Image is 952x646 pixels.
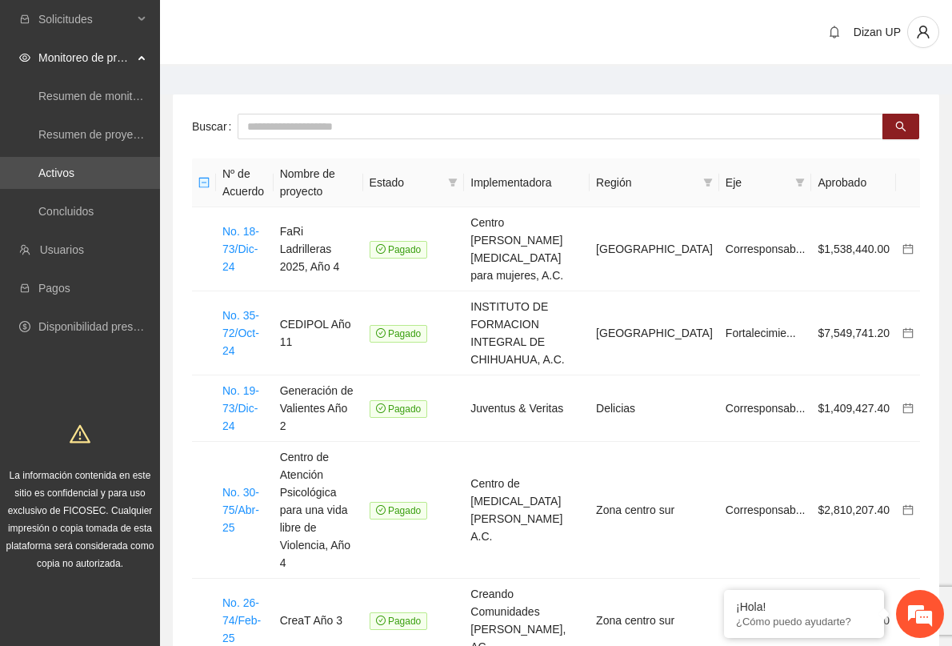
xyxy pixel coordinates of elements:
[902,504,914,516] a: calendar
[38,128,210,141] a: Resumen de proyectos aprobados
[38,205,94,218] a: Concluidos
[703,178,713,187] span: filter
[726,504,806,516] span: Corresponsab...
[882,114,919,139] button: search
[590,442,719,579] td: Zona centro sur
[736,600,872,613] div: ¡Hola!
[811,442,896,579] td: $2,810,207.40
[370,502,428,520] span: Pagado
[448,178,458,187] span: filter
[811,207,896,291] td: $1,538,440.00
[370,325,428,343] span: Pagado
[38,282,70,295] a: Pagos
[274,158,363,207] th: Nombre de proyecto
[895,121,906,134] span: search
[464,291,590,375] td: INSTITUTO DE FORMACION INTEGRAL DE CHIHUAHUA, A.C.
[19,52,30,63] span: eye
[700,171,716,195] span: filter
[370,241,428,259] span: Pagado
[38,167,74,179] a: Activos
[726,402,806,415] span: Corresponsab...
[811,158,896,207] th: Aprobado
[38,320,175,333] a: Disponibilidad presupuestal
[376,403,386,413] span: check-circle
[822,26,846,38] span: bell
[38,3,133,35] span: Solicitudes
[222,309,259,357] a: No. 35-72/Oct-24
[370,612,428,630] span: Pagado
[198,177,210,188] span: minus-square
[376,244,386,254] span: check-circle
[902,243,914,255] span: calendar
[902,402,914,415] a: calendar
[40,243,84,256] a: Usuarios
[854,26,901,38] span: Dizan UP
[222,225,259,273] a: No. 18-73/Dic-24
[216,158,274,207] th: Nº de Acuerdo
[464,442,590,579] td: Centro de [MEDICAL_DATA] [PERSON_NAME] A.C.
[464,207,590,291] td: Centro [PERSON_NAME] [MEDICAL_DATA] para mujeres, A.C.
[192,114,238,139] label: Buscar
[907,16,939,48] button: user
[792,171,808,195] span: filter
[274,291,363,375] td: CEDIPOL Año 11
[376,505,386,515] span: check-circle
[222,596,261,644] a: No. 26-74/Feb-25
[726,327,796,339] span: Fortalecimie...
[902,327,914,339] span: calendar
[274,375,363,442] td: Generación de Valientes Año 2
[370,400,428,418] span: Pagado
[222,384,259,432] a: No. 19-73/Dic-24
[811,375,896,442] td: $1,409,427.40
[274,442,363,579] td: Centro de Atención Psicológica para una vida libre de Violencia, Año 4
[38,42,133,74] span: Monitoreo de proyectos
[822,19,847,45] button: bell
[445,171,461,195] span: filter
[726,174,790,191] span: Eje
[38,90,155,102] a: Resumen de monitoreo
[222,486,259,534] a: No. 30-75/Abr-25
[726,243,806,255] span: Corresponsab...
[590,207,719,291] td: [GEOGRAPHIC_DATA]
[795,178,805,187] span: filter
[908,25,938,39] span: user
[902,504,914,516] span: calendar
[464,375,590,442] td: Juventus & Veritas
[811,291,896,375] td: $7,549,741.20
[274,207,363,291] td: FaRi Ladrilleras 2025, Año 4
[902,327,914,339] a: calendar
[590,375,719,442] td: Delicias
[902,243,914,255] a: calendar
[19,14,30,25] span: inbox
[370,174,442,191] span: Estado
[376,328,386,338] span: check-circle
[590,291,719,375] td: [GEOGRAPHIC_DATA]
[376,616,386,625] span: check-circle
[596,174,697,191] span: Región
[464,158,590,207] th: Implementadora
[736,616,872,628] p: ¿Cómo puedo ayudarte?
[70,423,90,444] span: warning
[6,470,154,569] span: La información contenida en este sitio es confidencial y para uso exclusivo de FICOSEC. Cualquier...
